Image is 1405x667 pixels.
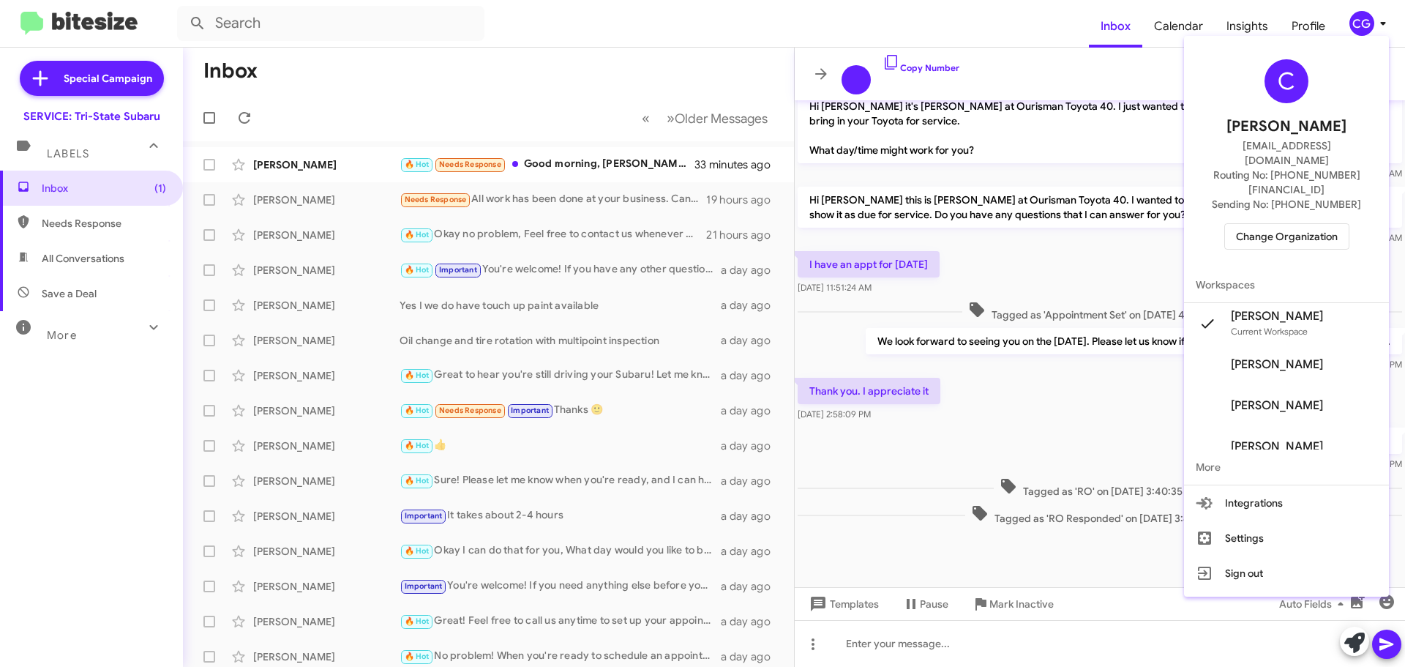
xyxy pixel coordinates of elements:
span: Change Organization [1236,224,1338,249]
span: Routing No: [PHONE_NUMBER][FINANCIAL_ID] [1202,168,1371,197]
span: [EMAIL_ADDRESS][DOMAIN_NAME] [1202,138,1371,168]
button: Settings [1184,521,1389,556]
span: Current Workspace [1231,326,1308,337]
span: [PERSON_NAME] [1231,309,1323,324]
span: [PERSON_NAME] [1231,398,1323,413]
span: More [1184,450,1389,485]
span: [PERSON_NAME] [1231,439,1323,454]
button: Change Organization [1224,223,1349,250]
span: Workspaces [1184,267,1389,302]
span: [PERSON_NAME] [1231,357,1323,372]
span: Sending No: [PHONE_NUMBER] [1212,197,1361,212]
button: Integrations [1184,485,1389,521]
span: [PERSON_NAME] [1226,115,1346,138]
div: C [1264,59,1308,103]
button: Sign out [1184,556,1389,591]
